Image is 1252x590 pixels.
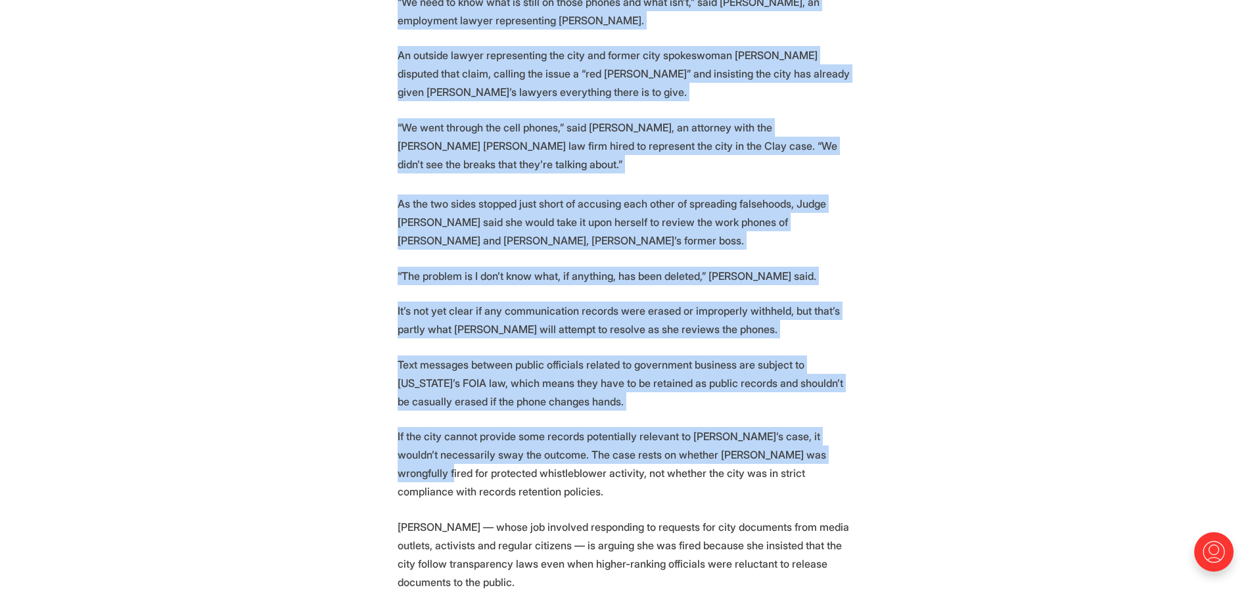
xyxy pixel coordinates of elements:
p: Text messages between public officials related to government business are subject to [US_STATE]’s... [398,355,855,411]
p: “We went through the cell phones,” said [PERSON_NAME], an attorney with the [PERSON_NAME] [PERSON... [398,118,855,173]
iframe: portal-trigger [1183,526,1252,590]
p: As the two sides stopped just short of accusing each other of spreading falsehoods, Judge [PERSON... [398,194,855,250]
p: It’s not yet clear if any communication records were erased or improperly withheld, but that’s pa... [398,302,855,338]
p: “The problem is I don’t know what, if anything, has been deleted,” [PERSON_NAME] said. [398,267,855,285]
p: If the city cannot provide some records potentially relevant to [PERSON_NAME]’s case, it wouldn’t... [398,427,855,501]
p: An outside lawyer representing the city and former city spokeswoman [PERSON_NAME] disputed that c... [398,46,855,101]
